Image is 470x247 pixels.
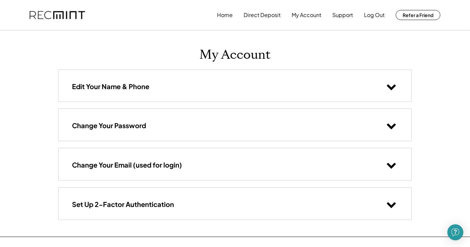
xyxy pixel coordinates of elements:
[292,8,321,22] button: My Account
[199,47,271,63] h1: My Account
[332,8,353,22] button: Support
[217,8,233,22] button: Home
[396,10,440,20] button: Refer a Friend
[72,82,149,91] h3: Edit Your Name & Phone
[447,224,463,240] div: Open Intercom Messenger
[72,200,174,209] h3: Set Up 2-Factor Authentication
[72,161,182,169] h3: Change Your Email (used for login)
[364,8,385,22] button: Log Out
[30,11,85,19] img: recmint-logotype%403x.png
[72,121,146,130] h3: Change Your Password
[244,8,281,22] button: Direct Deposit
